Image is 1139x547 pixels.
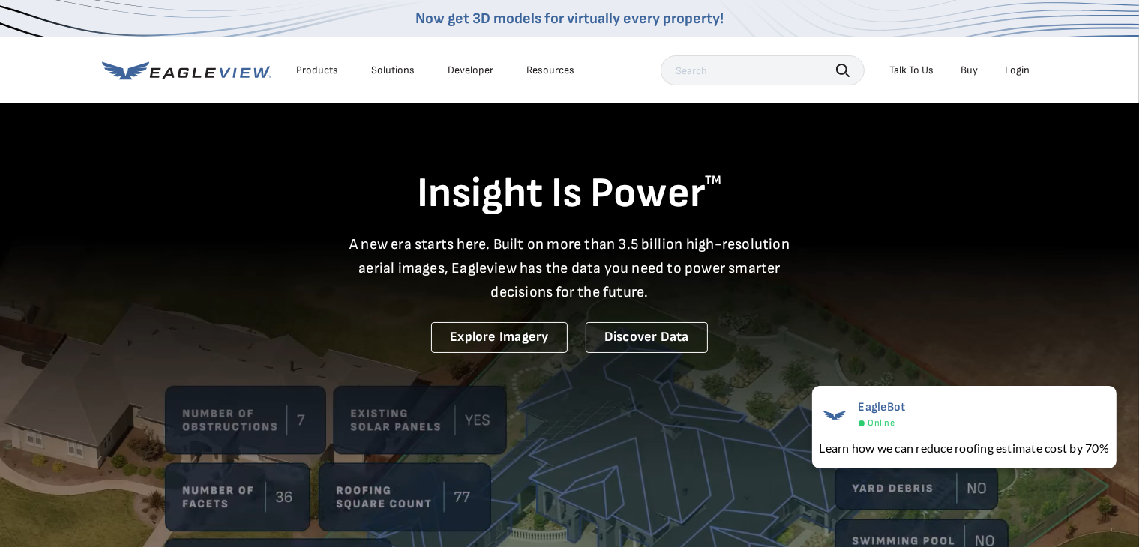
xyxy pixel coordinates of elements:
[868,417,895,429] span: Online
[102,168,1038,220] h1: Insight Is Power
[890,64,934,77] div: Talk To Us
[527,64,575,77] div: Resources
[820,400,850,430] img: EagleBot
[586,322,708,353] a: Discover Data
[961,64,979,77] a: Buy
[820,439,1109,457] div: Learn how we can reduce roofing estimate cost by 70%
[340,232,799,304] p: A new era starts here. Built on more than 3.5 billion high-resolution aerial images, Eagleview ha...
[1006,64,1030,77] div: Login
[415,10,724,28] a: Now get 3D models for virtually every property!
[431,322,568,353] a: Explore Imagery
[372,64,415,77] div: Solutions
[297,64,339,77] div: Products
[661,55,865,85] input: Search
[859,400,906,414] span: EagleBot
[448,64,494,77] a: Developer
[706,173,722,187] sup: TM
